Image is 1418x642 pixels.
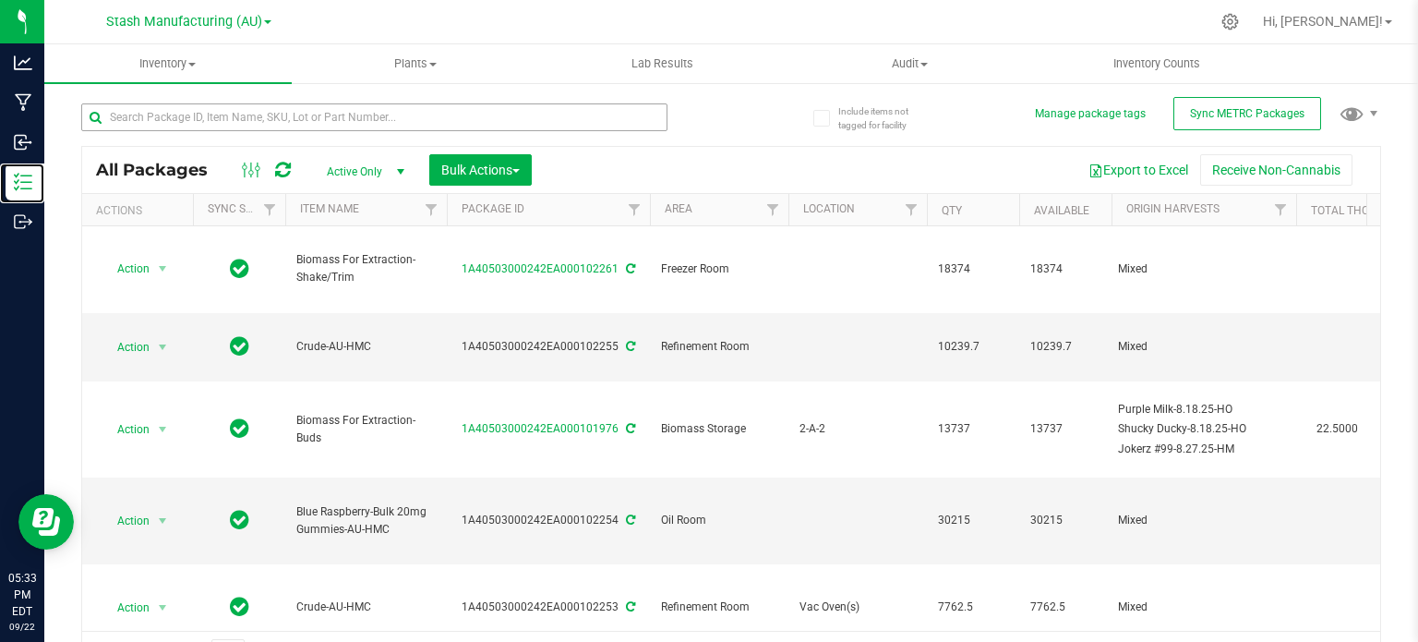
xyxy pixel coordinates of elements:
div: 1A40503000242EA000102253 [444,599,653,616]
a: Filter [619,194,650,225]
p: 05:33 PM EDT [8,570,36,620]
button: Bulk Actions [429,154,532,186]
span: Biomass For Extraction-Shake/Trim [296,251,436,286]
a: Inventory [44,44,292,83]
div: Value 1: Mixed [1118,599,1291,616]
span: 7762.5 [1030,599,1100,616]
button: Sync METRC Packages [1173,97,1321,130]
a: Sync Status [208,202,279,215]
span: 7762.5 [938,599,1008,616]
button: Manage package tags [1035,106,1146,122]
iframe: Resource center [18,494,74,550]
div: Value 2: Shucky Ducky-8.18.25-HO [1118,420,1291,438]
span: 13737 [1030,420,1100,438]
span: 2-A-2 [799,420,916,438]
span: Refinement Room [661,338,777,356]
span: Inventory Counts [1088,55,1225,72]
a: Qty [942,204,962,217]
span: 18374 [1030,260,1100,278]
a: Filter [416,194,447,225]
inline-svg: Inbound [14,133,32,151]
span: Include items not tagged for facility [838,104,931,132]
span: Action [101,417,150,442]
a: Item Name [300,202,359,215]
div: Actions [96,204,186,217]
span: 13737 [938,420,1008,438]
span: Inventory [44,55,292,72]
span: select [151,417,174,442]
span: 18374 [938,260,1008,278]
span: In Sync [230,594,249,620]
span: 10239.7 [938,338,1008,356]
span: select [151,508,174,534]
span: Stash Manufacturing (AU) [106,14,262,30]
a: Audit [786,44,1033,83]
button: Receive Non-Cannabis [1200,154,1352,186]
a: Filter [896,194,927,225]
span: Action [101,508,150,534]
p: 09/22 [8,620,36,634]
span: 10239.7 [1030,338,1100,356]
span: Hi, [PERSON_NAME]! [1263,14,1383,29]
div: 1A40503000242EA000102255 [444,338,653,356]
a: 1A40503000242EA000102261 [462,262,619,275]
inline-svg: Analytics [14,54,32,72]
inline-svg: Manufacturing [14,93,32,112]
span: Sync METRC Packages [1190,107,1304,120]
span: In Sync [230,333,249,359]
div: Value 1: Mixed [1118,338,1291,356]
a: Total THC% [1311,204,1377,217]
span: select [151,334,174,360]
div: Manage settings [1219,13,1242,30]
span: Audit [787,55,1032,72]
div: Value 1: Mixed [1118,260,1291,278]
span: Vac Oven(s) [799,599,916,616]
a: Origin Harvests [1126,202,1220,215]
inline-svg: Inventory [14,173,32,191]
span: All Packages [96,160,226,180]
span: Plants [293,55,538,72]
span: Biomass Storage [661,420,777,438]
span: Sync from Compliance System [623,262,635,275]
inline-svg: Outbound [14,212,32,231]
a: Area [665,202,692,215]
a: Filter [758,194,788,225]
span: 30215 [1030,512,1100,529]
a: Filter [1266,194,1296,225]
a: Lab Results [539,44,787,83]
span: 22.5000 [1307,416,1367,442]
span: select [151,256,174,282]
div: Value 3: Jokerz #99-8.27.25-HM [1118,441,1291,458]
span: Action [101,334,150,360]
button: Export to Excel [1076,154,1200,186]
span: Bulk Actions [441,163,520,177]
a: Filter [255,194,285,225]
span: Lab Results [607,55,718,72]
span: Action [101,595,150,621]
span: Blue Raspberry-Bulk 20mg Gummies-AU-HMC [296,503,436,539]
span: Freezer Room [661,260,777,278]
a: Location [803,202,855,215]
input: Search Package ID, Item Name, SKU, Lot or Part Number... [81,103,667,131]
span: Sync from Compliance System [623,514,635,527]
span: In Sync [230,416,249,442]
a: Inventory Counts [1033,44,1280,83]
span: In Sync [230,507,249,533]
div: Value 1: Mixed [1118,512,1291,529]
a: Plants [292,44,539,83]
span: Action [101,256,150,282]
span: Oil Room [661,512,777,529]
a: Available [1034,204,1089,217]
span: Sync from Compliance System [623,340,635,353]
span: Crude-AU-HMC [296,338,436,356]
span: Sync from Compliance System [623,422,635,435]
a: 1A40503000242EA000101976 [462,422,619,435]
a: Package ID [462,202,524,215]
span: Biomass For Extraction-Buds [296,412,436,447]
div: Value 1: Purple Milk-8.18.25-HO [1118,401,1291,418]
span: 30215 [938,512,1008,529]
span: In Sync [230,256,249,282]
span: Refinement Room [661,599,777,616]
span: Sync from Compliance System [623,600,635,613]
div: 1A40503000242EA000102254 [444,512,653,529]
